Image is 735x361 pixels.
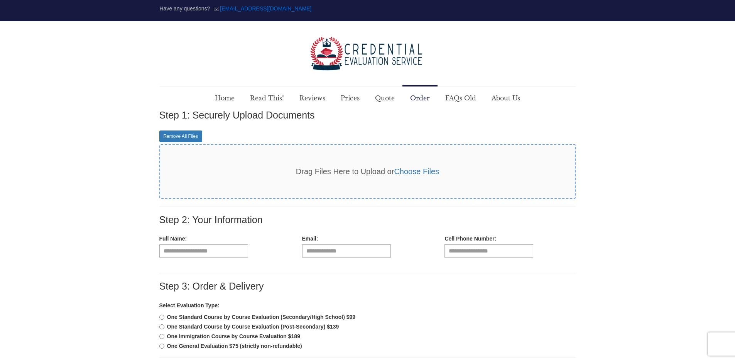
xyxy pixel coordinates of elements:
label: Step 1: Securely Upload Documents [159,110,315,121]
a: About Us [484,86,528,110]
a: mail [220,5,311,12]
img: logo-color [310,37,426,71]
a: Order [402,86,438,110]
a: Choose Files [394,167,439,176]
nav: Main menu [207,86,528,110]
label: Full Name: [159,235,187,242]
a: Credential Evaluation Service [310,21,426,86]
label: Step 2: Your Information [159,215,263,225]
a: Home [207,86,242,110]
a: FAQs Old [438,86,484,110]
input: One Standard Course by Course Evaluation (Post-Secondary) $139 [159,324,164,329]
a: Prices [333,86,367,110]
span: Drag Files Here to Upload or [296,167,439,176]
b: One Immigration Course by Course Evaluation $189 [167,333,300,339]
a: Reviews [292,86,333,110]
a: Read This! [242,86,292,110]
b: Select Evaluation Type: [159,302,220,308]
b: One Standard Course by Course Evaluation (Secondary/High School) $99 [167,314,356,320]
b: One General Evaluation $75 (strictly non-refundable) [167,343,302,349]
input: One Immigration Course by Course Evaluation $189 [159,334,164,339]
label: Email: [302,235,318,242]
b: One Standard Course by Course Evaluation (Post-Secondary) $139 [167,324,339,330]
label: Cell Phone Number: [444,235,496,242]
input: One General Evaluation $75 (strictly non-refundable) [159,344,164,349]
a: Remove All Files [159,131,202,142]
label: Step 3: Order & Delivery [159,281,264,292]
input: One Standard Course by Course Evaluation (Secondary/High School) $99 [159,315,164,320]
a: Quote [367,86,402,110]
